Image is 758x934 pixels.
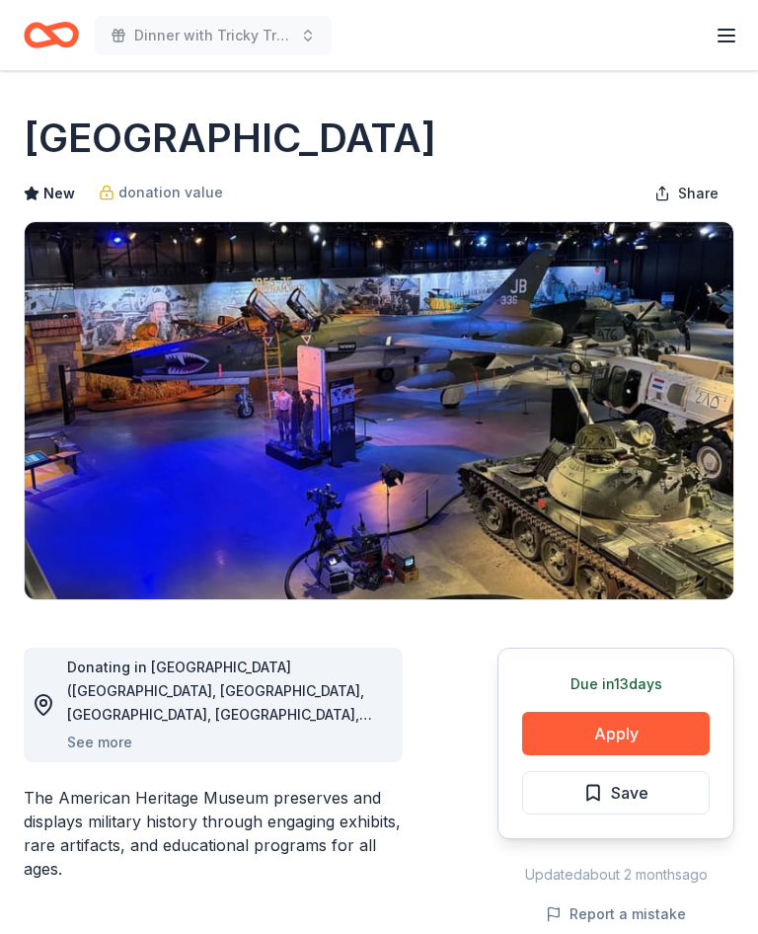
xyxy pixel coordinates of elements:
span: Share [678,182,719,205]
button: Apply [522,712,710,755]
button: Share [639,174,734,213]
span: donation value [118,181,223,204]
img: Image for American Heritage Museum [25,222,733,599]
button: Report a mistake [546,902,686,926]
div: The American Heritage Museum preserves and displays military history through engaging exhibits, r... [24,786,403,881]
button: See more [67,731,132,754]
button: Dinner with Tricky Tray and Live Entertainment . Featuring cuisine from local restaurants. [95,16,332,55]
a: Home [24,12,79,58]
h1: [GEOGRAPHIC_DATA] [24,111,436,166]
span: Save [611,780,648,806]
span: New [43,182,75,205]
a: donation value [99,181,223,204]
div: Due in 13 days [522,672,710,696]
div: Updated about 2 months ago [497,863,734,887]
span: Dinner with Tricky Tray and Live Entertainment . Featuring cuisine from local restaurants. [134,24,292,47]
span: Donating in [GEOGRAPHIC_DATA] ([GEOGRAPHIC_DATA], [GEOGRAPHIC_DATA], [GEOGRAPHIC_DATA], [GEOGRAPH... [67,659,372,912]
button: Save [522,771,710,815]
